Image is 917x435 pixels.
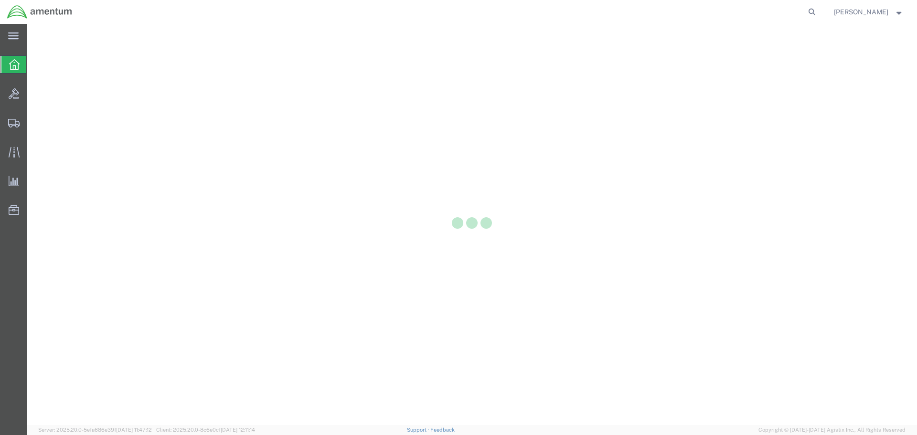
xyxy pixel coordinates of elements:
span: Client: 2025.20.0-8c6e0cf [156,427,255,433]
span: [DATE] 11:47:12 [116,427,152,433]
span: Viktor Zanko [834,7,888,17]
span: Copyright © [DATE]-[DATE] Agistix Inc., All Rights Reserved [758,426,906,434]
span: Server: 2025.20.0-5efa686e39f [38,427,152,433]
img: logo [7,5,73,19]
a: Support [407,427,431,433]
button: [PERSON_NAME] [833,6,904,18]
span: [DATE] 12:11:14 [221,427,255,433]
a: Feedback [430,427,455,433]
